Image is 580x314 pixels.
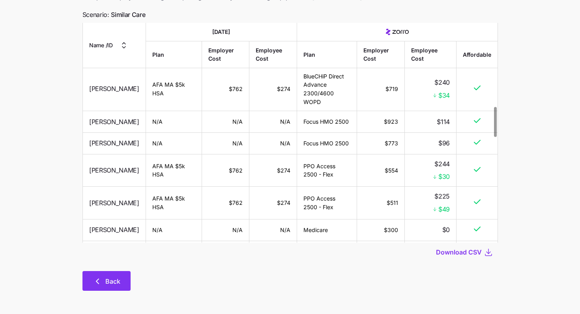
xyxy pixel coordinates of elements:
[89,117,139,126] span: [PERSON_NAME]
[297,219,357,241] td: Medicare
[249,154,297,187] td: $274
[434,191,450,201] span: $225
[297,41,357,68] th: Plan
[457,41,498,68] th: Affordable
[146,67,202,111] td: AFA MA $5k HSA
[434,78,450,87] span: $240
[357,219,404,241] td: $300
[202,219,249,241] td: N/A
[82,271,131,291] button: Back
[438,91,449,100] span: $34
[297,133,357,154] td: Focus HMO 2500
[357,241,404,262] td: $300
[111,10,145,20] span: Similar Care
[442,225,449,235] span: $0
[297,67,357,111] td: BlueCHiP Direct Advance 2300/4600 WOPD
[146,133,202,154] td: N/A
[82,10,146,20] span: Scenario:
[146,187,202,219] td: AFA MA $5k HSA
[437,117,450,126] span: $114
[249,67,297,111] td: $274
[202,187,249,219] td: $762
[249,241,297,262] td: N/A
[146,219,202,241] td: N/A
[105,277,120,286] span: Back
[438,172,449,182] span: $30
[89,165,139,175] span: [PERSON_NAME]
[146,241,202,262] td: N/A
[434,159,450,169] span: $244
[202,154,249,187] td: $762
[249,111,297,133] td: N/A
[202,111,249,133] td: N/A
[438,138,449,148] span: $96
[357,67,404,111] td: $719
[202,67,249,111] td: $762
[202,133,249,154] td: N/A
[357,133,404,154] td: $773
[89,41,113,50] span: Name / ID
[297,241,357,262] td: Medicare
[297,187,357,219] td: PPO Access 2500 - Flex
[146,41,202,68] th: Plan
[146,111,202,133] td: N/A
[89,41,129,50] button: Name /ID
[89,225,139,235] span: [PERSON_NAME]
[249,187,297,219] td: $274
[357,154,404,187] td: $554
[297,111,357,133] td: Focus HMO 2500
[249,219,297,241] td: N/A
[297,154,357,187] td: PPO Access 2500 - Flex
[202,41,249,68] th: Employer Cost
[89,198,139,208] span: [PERSON_NAME]
[89,138,139,148] span: [PERSON_NAME]
[146,154,202,187] td: AFA MA $5k HSA
[436,247,484,257] button: Download CSV
[89,84,139,94] span: [PERSON_NAME]
[357,187,404,219] td: $511
[202,241,249,262] td: N/A
[249,41,297,68] th: Employee Cost
[438,204,449,214] span: $49
[146,23,297,41] th: [DATE]
[249,133,297,154] td: N/A
[357,41,404,68] th: Employer Cost
[404,41,456,68] th: Employee Cost
[436,247,482,257] span: Download CSV
[357,111,404,133] td: $923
